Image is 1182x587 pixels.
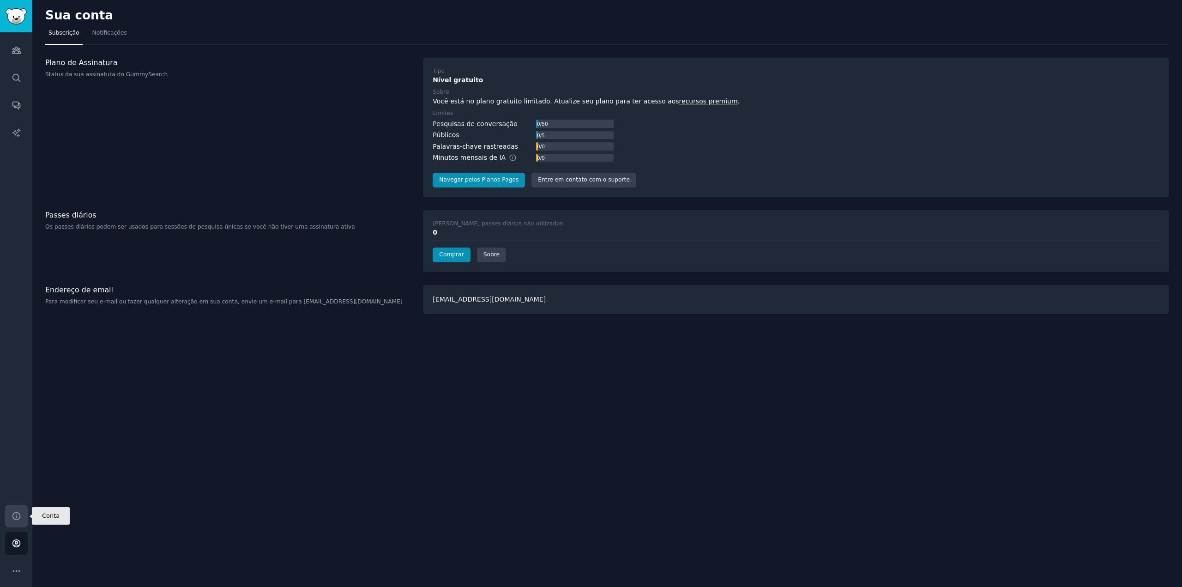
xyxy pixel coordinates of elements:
font: Palavras-chave rastreadas [433,143,518,150]
font: . [738,97,740,105]
font: / [540,155,542,161]
font: Nível gratuito [433,76,483,84]
img: Logotipo do GummySearch [6,8,27,24]
font: Limites [433,110,453,116]
font: Sobre [483,251,500,258]
font: Você está no plano gratuito limitado. Atualize seu plano para ter acesso aos [433,97,679,105]
font: Minutos mensais de IA [433,154,506,161]
font: 0 [537,155,540,161]
font: Sobre [433,89,449,95]
font: 0 [537,144,540,149]
font: 0 [542,144,545,149]
font: Notificações [92,30,127,36]
font: Endereço de email [45,285,113,294]
font: 0/5 [537,133,545,138]
font: Passes diários [45,211,96,219]
font: Pesquisas de conversação [433,120,518,127]
font: Para modificar seu e-mail ou fazer qualquer alteração em sua conta, envie um e-mail para [EMAIL_A... [45,298,403,305]
a: Navegar pelos Planos Pagos [433,173,525,188]
font: / [540,144,542,149]
font: Status da sua assinatura do GummySearch [45,71,168,78]
a: Subscrição [45,26,83,45]
a: Sobre [477,248,506,262]
font: 50 [542,121,548,127]
font: [EMAIL_ADDRESS][DOMAIN_NAME] [433,296,546,303]
font: Navegar pelos Planos Pagos [439,176,519,183]
a: Entre em contato com o suporte [531,173,636,188]
font: Sua conta [45,8,113,22]
font: Entre em contato com o suporte [538,176,630,183]
font: / [540,121,542,127]
a: Notificações [89,26,130,45]
font: Tipo [433,68,445,74]
a: Comprar [433,248,470,262]
font: 0 [542,155,545,161]
font: Comprar [439,251,464,258]
font: Os passes diários podem ser usados ​​para sessões de pesquisa únicas se você não tiver uma assina... [45,224,355,230]
font: Subscrição [48,30,79,36]
font: Públicos [433,131,459,139]
font: 0 [537,121,540,127]
font: Plano de Assinatura [45,58,117,67]
font: [PERSON_NAME] passes diários não utilizados [433,220,562,227]
font: 0 [433,229,437,236]
a: recursos premium [679,97,738,105]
